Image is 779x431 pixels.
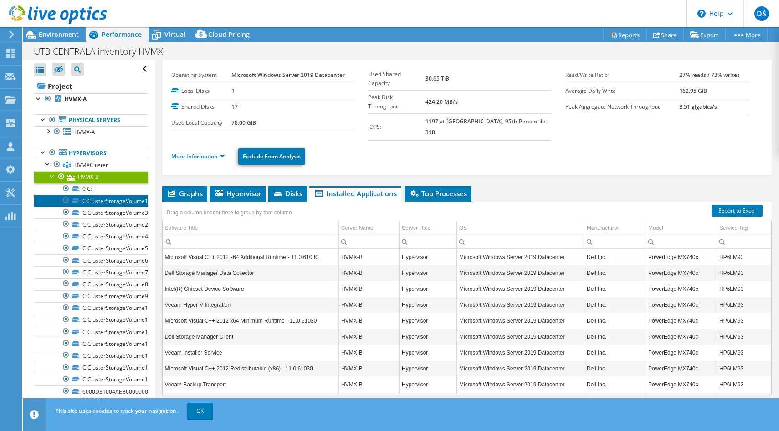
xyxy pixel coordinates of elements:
a: Exclude From Analysis [238,148,305,165]
td: Column Software Title, Value Dell Storage Manager Client [163,329,339,345]
span: Virtual [164,30,185,39]
td: Column Service Tag, Value HP6LM93 [717,265,774,281]
td: Column Server Name, Value HVMX-B [339,376,400,392]
td: Column Service Tag, Value HP6LM93 [717,360,774,376]
a: 0 C: [34,183,148,195]
div: Service Tag [719,223,748,233]
td: Column Software Title, Filter cell [163,236,339,248]
td: Column Software Title, Value Microsoft Visual C++ 2012 x64 Minimum Runtime - 11.0.61030 [163,313,339,329]
td: Column Model, Value PowerEdge MX740c [646,281,717,297]
td: Column Server Role, Filter cell [400,236,457,248]
a: OK [187,403,213,419]
b: 3.51 gigabits/s [679,103,717,111]
a: Export to Excel [712,205,763,217]
td: Column Server Name, Value HVMX-B [339,265,400,281]
td: Column OS, Value Microsoft Windows Server 2019 Datacenter [457,360,584,376]
td: Column Service Tag, Value HP6LM93 [717,297,774,313]
td: Column Manufacturer, Value Dell Inc. [584,297,646,313]
label: Local Disks [171,86,231,96]
a: C:ClusterStorageVolume16 [34,374,148,385]
a: 6000D31004AEB600000000000000000F-6afb2275- [34,385,148,406]
td: Column Server Name, Value HVMX-B [339,249,400,265]
a: C:ClusterStorageVolume11 [34,314,148,326]
td: Column Server Role, Value Hypervisor [400,265,457,281]
td: Column Software Title, Value Veeam Hyper-V Integration [163,297,339,313]
td: Column OS, Value Microsoft Windows Server 2019 Datacenter [457,329,584,345]
a: More [725,28,768,42]
a: HVMXCluster [34,159,148,171]
td: Column OS, Value Microsoft Windows Server 2019 Datacenter [457,249,584,265]
span: This site uses cookies to track your navigation. [56,407,178,415]
td: Column Service Tag, Value HP6LM93 [717,345,774,360]
td: Column OS, Value Microsoft Windows Server 2019 Datacenter [457,297,584,313]
td: Column Manufacturer, Value Dell Inc. [584,313,646,329]
td: Column Server Role, Value Hypervisor [400,345,457,360]
div: Drag a column header here to group by that column [164,206,294,219]
div: Model [648,223,663,233]
td: Column OS, Value Microsoft Windows Server 2019 Datacenter [457,376,584,392]
td: Column Service Tag, Value HP6LM93 [717,376,774,392]
a: C:ClusterStorageVolume10 [34,302,148,314]
td: Column Manufacturer, Filter cell [584,236,646,248]
a: C:ClusterStorageVolume8 [34,278,148,290]
td: Column Server Name, Value HVMX-B [339,345,400,360]
td: Column Service Tag, Value HP6LM93 [717,281,774,297]
a: C:ClusterStorageVolume7 [34,266,148,278]
td: Column Server Role, Value Hypervisor [400,392,457,408]
td: Column Server Name, Value HVMX-B [339,392,400,408]
a: Physical Servers [34,114,148,126]
b: HVMX-A [65,95,87,103]
b: Microsoft Windows Server 2019 Datacenter [231,71,345,79]
b: 162.95 GiB [679,87,707,95]
a: C:ClusterStorageVolume15 [34,362,148,374]
label: Used Local Capacity [171,118,231,127]
td: Column Model, Value PowerEdge MX740c [646,313,717,329]
a: Reports [603,28,647,42]
a: More Information [171,152,225,160]
td: Column Manufacturer, Value Dell Inc. [584,360,646,376]
td: Column Software Title, Value Veeam Installer Service [163,345,339,360]
td: Column Model, Value PowerEdge MX740c [646,345,717,360]
b: 78.00 GiB [231,119,256,127]
td: Column Service Tag, Value HP6LM93 [717,249,774,265]
a: C:ClusterStorageVolume12 [34,326,148,338]
a: Export [683,28,726,42]
span: Installed Applications [314,189,397,198]
td: Column Software Title, Value Microsoft Visual C++ 2012 x86 Additional Runtime - 11.0.61030 [163,392,339,408]
label: IOPS: [368,122,425,132]
td: Column Manufacturer, Value Dell Inc. [584,392,646,408]
td: Service Tag Column [717,220,774,236]
td: Column OS, Filter cell [457,236,584,248]
a: C:ClusterStorageVolume4 [34,231,148,243]
a: C:ClusterStorageVolume13 [34,338,148,350]
td: Column Software Title, Value Microsoft Visual C++ 2012 Redistributable (x86) - 11.0.61030 [163,360,339,376]
td: Column Server Role, Value Hypervisor [400,376,457,392]
div: Manufacturer [587,223,619,233]
td: Column Server Role, Value Hypervisor [400,329,457,345]
label: Peak Disk Throughput [368,93,425,111]
td: Column Service Tag, Value HP6LM93 [717,392,774,408]
td: Column Model, Value PowerEdge MX740c [646,329,717,345]
svg: \n [697,10,706,18]
td: Column Model, Value PowerEdge MX740c [646,297,717,313]
td: Column Server Name, Value HVMX-B [339,329,400,345]
td: Model Column [646,220,717,236]
td: Column Service Tag, Value HP6LM93 [717,313,774,329]
td: Column Server Role, Value Hypervisor [400,281,457,297]
td: Column Manufacturer, Value Dell Inc. [584,265,646,281]
td: OS Column [457,220,584,236]
a: C:ClusterStorageVolume14 [34,350,148,361]
span: Graphs [167,189,203,198]
a: C:ClusterStorageVolume1 [34,195,148,207]
b: 424.20 MB/s [425,98,458,106]
td: Column Server Role, Value Hypervisor [400,360,457,376]
td: Column Server Name, Value HVMX-B [339,360,400,376]
td: Column Manufacturer, Value Dell Inc. [584,249,646,265]
a: HVMX-B [34,171,148,183]
td: Column OS, Value Microsoft Windows Server 2019 Datacenter [457,313,584,329]
label: Shared Disks [171,102,231,112]
td: Column Manufacturer, Value Dell Inc. [584,281,646,297]
a: Hypervisors [34,147,148,159]
td: Column Manufacturer, Value Dell Inc. [584,376,646,392]
a: Project [34,79,148,93]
